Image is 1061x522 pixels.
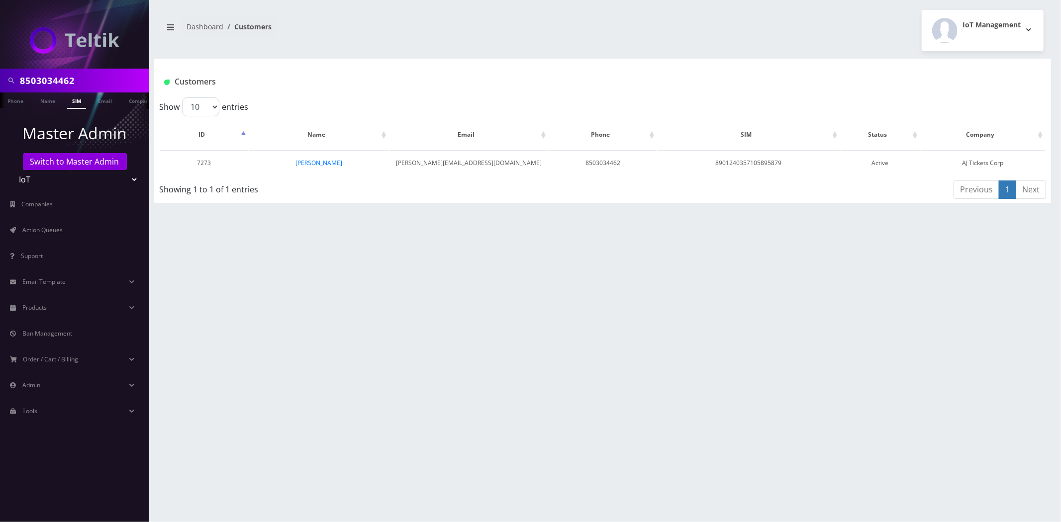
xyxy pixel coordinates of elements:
a: Email [93,92,117,108]
span: Order / Cart / Billing [23,355,79,363]
a: Dashboard [187,22,223,31]
th: Company: activate to sort column ascending [921,120,1045,149]
span: Email Template [22,277,66,286]
th: Status: activate to sort column ascending [841,120,920,149]
div: Showing 1 to 1 of 1 entries [159,179,521,195]
nav: breadcrumb [162,16,595,45]
span: Action Queues [22,226,63,234]
a: [PERSON_NAME] [295,159,342,167]
span: Support [21,252,43,260]
td: [PERSON_NAME][EMAIL_ADDRESS][DOMAIN_NAME] [389,150,548,175]
span: Ban Management [22,329,72,338]
th: ID: activate to sort column descending [160,120,248,149]
th: Email: activate to sort column ascending [389,120,548,149]
h1: Customers [164,77,892,87]
td: 8901240357105895879 [658,150,840,175]
span: Tools [22,407,37,415]
button: IoT Management [922,10,1044,51]
a: 1 [999,180,1016,199]
a: Company [124,92,157,108]
a: Name [35,92,60,108]
span: Admin [22,381,40,389]
a: Switch to Master Admin [23,153,127,170]
td: 8503034462 [549,150,657,175]
span: Products [22,303,47,312]
th: SIM: activate to sort column ascending [658,120,840,149]
td: Active [841,150,920,175]
a: SIM [67,92,86,109]
a: Next [1016,180,1046,199]
label: Show entries [159,97,248,116]
a: Previous [954,180,999,199]
th: Phone: activate to sort column ascending [549,120,657,149]
li: Customers [223,21,272,32]
td: 7273 [160,150,248,175]
td: AJ Tickets Corp [921,150,1045,175]
th: Name: activate to sort column ascending [249,120,388,149]
input: Search in Company [20,71,147,90]
img: IoT [30,27,119,54]
select: Showentries [182,97,219,116]
span: Companies [22,200,53,208]
a: Phone [2,92,28,108]
h2: IoT Management [963,21,1021,29]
